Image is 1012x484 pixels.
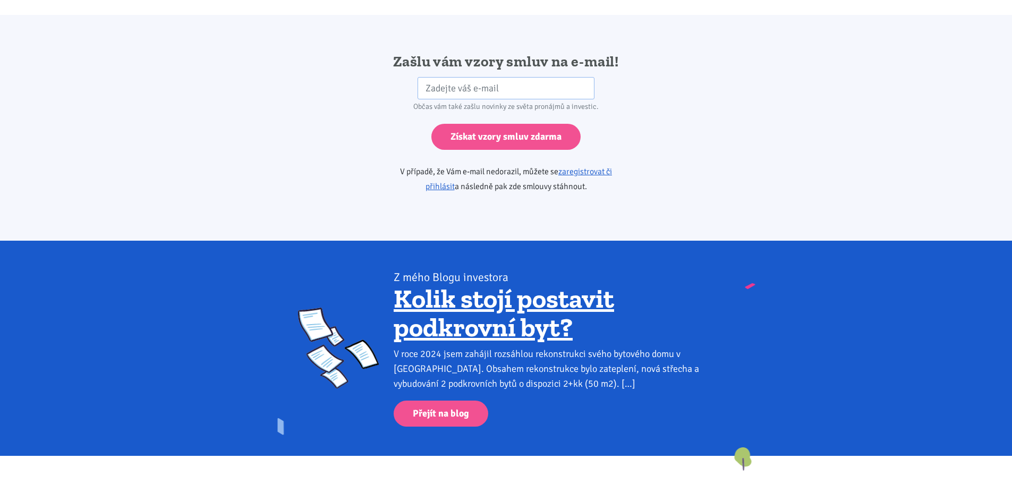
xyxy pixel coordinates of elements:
[394,270,714,285] div: Z mého Blogu investora
[370,164,642,194] p: V případě, že Vám e-mail nedorazil, můžete se a následně pak zde smlouvy stáhnout.
[370,99,642,114] div: Občas vám také zašlu novinky ze světa pronájmů a investic.
[418,77,594,100] input: Zadejte váš e-mail
[394,283,614,343] a: Kolik stojí postavit podkrovní byt?
[370,52,642,71] h2: Zašlu vám vzory smluv na e-mail!
[394,401,488,427] a: Přejít na blog
[431,124,581,150] input: Získat vzory smluv zdarma
[394,346,714,391] div: V roce 2024 jsem zahájil rozsáhlou rekonstrukci svého bytového domu v [GEOGRAPHIC_DATA]. Obsahem ...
